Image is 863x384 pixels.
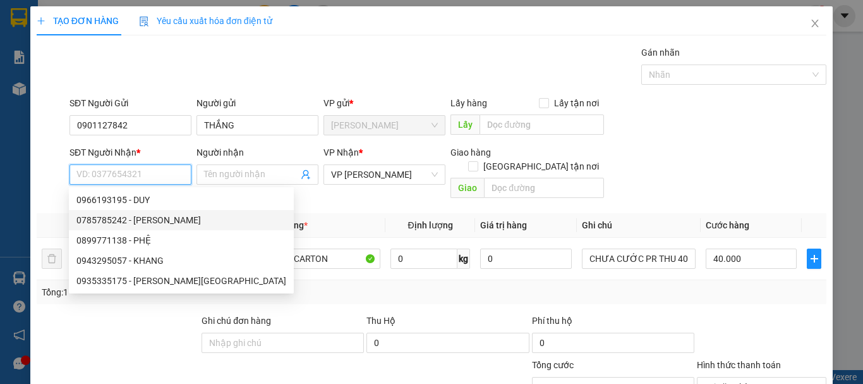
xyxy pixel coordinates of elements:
[706,220,749,230] span: Cước hàng
[121,41,222,56] div: TÙNG
[69,146,191,159] div: SĐT Người Nhận
[323,96,445,110] div: VP gửi
[807,249,821,269] button: plus
[76,193,286,207] div: 0966193195 - DUY
[478,159,604,173] span: [GEOGRAPHIC_DATA] tận nơi
[196,96,318,110] div: Người gửi
[331,165,438,184] span: VP Phan Rang
[810,18,820,28] span: close
[69,271,294,291] div: 0935335175 - XUÂN LUÂN OK
[37,16,45,25] span: plus
[42,285,334,299] div: Tổng: 1
[807,254,821,264] span: plus
[121,11,222,41] div: VP [PERSON_NAME]
[11,11,112,39] div: [PERSON_NAME]
[76,233,286,247] div: 0899771138 - PHỆ
[480,249,571,269] input: 0
[697,360,781,370] label: Hình thức thanh toán
[532,314,694,333] div: Phí thu hộ
[450,178,484,198] span: Giao
[202,316,271,326] label: Ghi chú đơn hàng
[121,56,222,74] div: 0906353500
[76,213,286,227] div: 0785785242 - [PERSON_NAME]
[457,249,470,269] span: kg
[69,96,191,110] div: SĐT Người Gửi
[582,249,696,269] input: Ghi Chú
[366,316,395,326] span: Thu Hộ
[139,16,272,26] span: Yêu cầu xuất hóa đơn điện tử
[202,333,364,353] input: Ghi chú đơn hàng
[69,210,294,230] div: 0785785242 - VY
[641,47,680,58] label: Gán nhãn
[577,213,701,238] th: Ghi chú
[76,254,286,268] div: 0943295057 - KHANG
[11,11,30,24] span: Gửi:
[323,147,359,158] span: VP Nhận
[119,82,224,99] div: 50.000
[139,16,149,27] img: icon
[196,146,318,159] div: Người nhận
[301,170,311,180] span: user-add
[797,6,833,42] button: Close
[450,147,491,158] span: Giao hàng
[76,274,286,288] div: 0935335175 - [PERSON_NAME][GEOGRAPHIC_DATA]
[267,220,308,230] span: Tên hàng
[69,251,294,271] div: 0943295057 - KHANG
[69,230,294,251] div: 0899771138 - PHỆ
[69,190,294,210] div: 0966193195 - DUY
[331,116,438,135] span: Hồ Chí Minh
[450,115,480,135] span: Lấy
[11,39,112,54] div: KHANG THẮNG
[450,98,487,108] span: Lấy hàng
[480,220,527,230] span: Giá trị hàng
[121,12,151,25] span: Nhận:
[532,360,574,370] span: Tổng cước
[480,115,604,135] input: Dọc đường
[484,178,604,198] input: Dọc đường
[267,249,380,269] input: VD: Bàn, Ghế
[407,220,452,230] span: Định lượng
[37,16,119,26] span: TẠO ĐƠN HÀNG
[11,54,112,72] div: 0931896836
[549,96,604,110] span: Lấy tận nơi
[119,85,136,98] span: CC :
[42,249,62,269] button: delete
